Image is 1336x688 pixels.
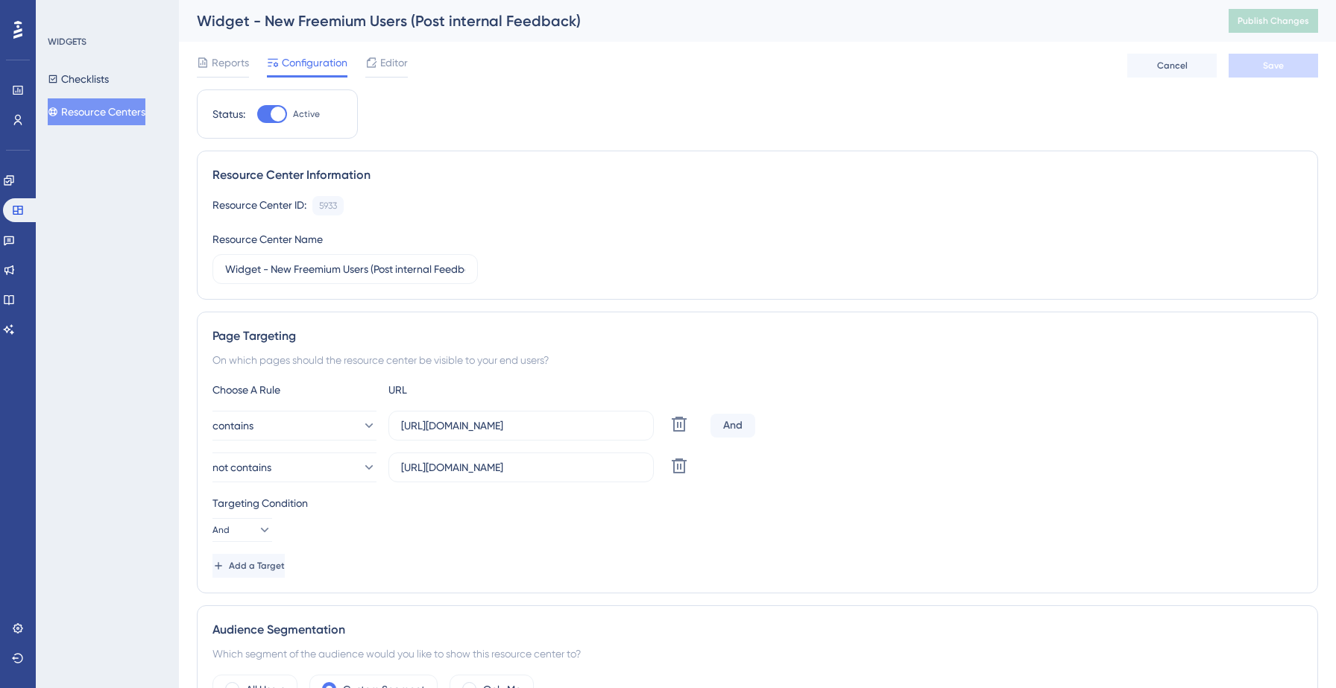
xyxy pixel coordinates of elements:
button: Resource Centers [48,98,145,125]
span: Configuration [282,54,347,72]
div: And [710,414,755,438]
div: Widget - New Freemium Users (Post internal Feedback) [197,10,1191,31]
span: Active [293,108,320,120]
div: URL [388,381,552,399]
span: Editor [380,54,408,72]
span: not contains [212,458,271,476]
span: Cancel [1157,60,1188,72]
div: Which segment of the audience would you like to show this resource center to? [212,645,1302,663]
button: Checklists [48,66,109,92]
input: yourwebsite.com/path [401,459,641,476]
div: Resource Center ID: [212,196,306,215]
div: Targeting Condition [212,494,1302,512]
button: Cancel [1127,54,1217,78]
div: Status: [212,105,245,123]
div: WIDGETS [48,36,86,48]
div: Resource Center Information [212,166,1302,184]
button: Add a Target [212,554,285,578]
span: contains [212,417,253,435]
button: Save [1229,54,1318,78]
span: Add a Target [229,560,285,572]
button: not contains [212,452,376,482]
div: Resource Center Name [212,230,323,248]
div: Audience Segmentation [212,621,1302,639]
span: Publish Changes [1238,15,1309,27]
div: 5933 [319,200,337,212]
div: Page Targeting [212,327,1302,345]
input: yourwebsite.com/path [401,417,641,434]
button: contains [212,411,376,441]
span: Reports [212,54,249,72]
input: Type your Resource Center name [225,261,465,277]
div: On which pages should the resource center be visible to your end users? [212,351,1302,369]
button: Publish Changes [1229,9,1318,33]
iframe: UserGuiding AI Assistant Launcher [1273,629,1318,674]
div: Choose A Rule [212,381,376,399]
button: And [212,518,272,542]
span: Save [1263,60,1284,72]
span: And [212,524,230,536]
